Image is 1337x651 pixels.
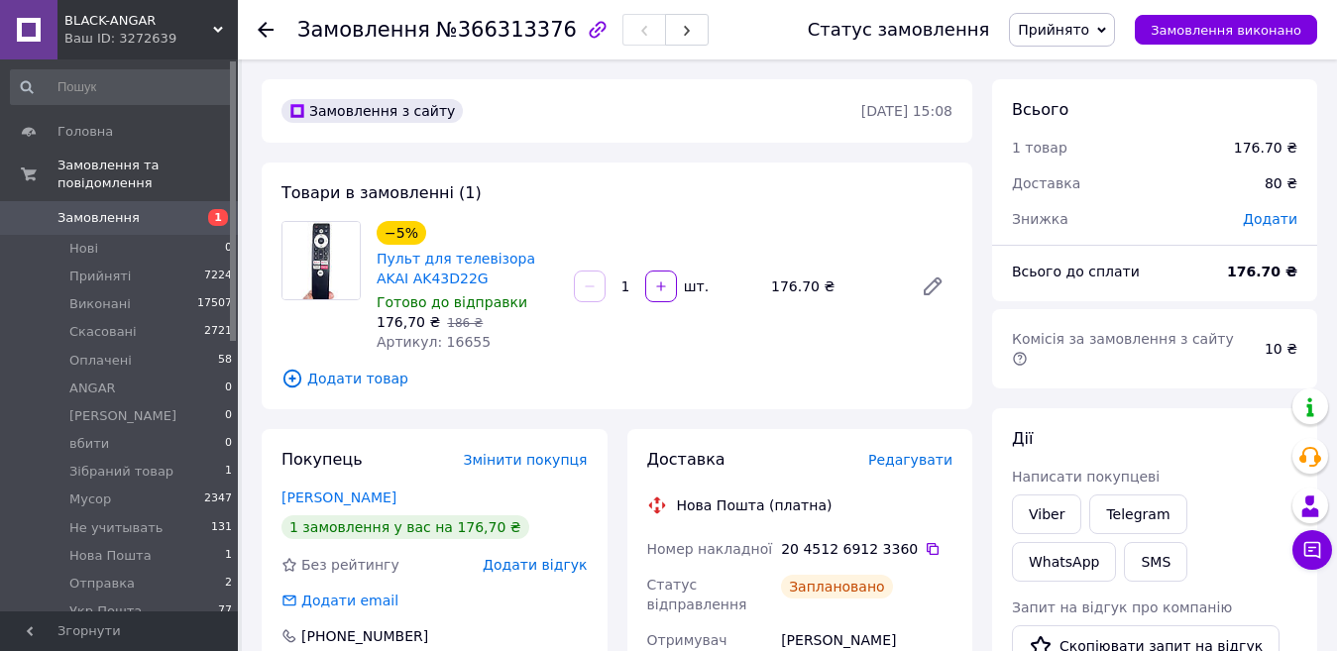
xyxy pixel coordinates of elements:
span: №366313376 [436,18,577,42]
a: [PERSON_NAME] [281,489,396,505]
span: Замовлення [297,18,430,42]
div: шт. [679,276,711,296]
span: Додати товар [281,368,952,389]
span: 0 [225,435,232,453]
span: BLACK-ANGAR [64,12,213,30]
span: Оплачені [69,352,132,370]
span: 1 [225,547,232,565]
span: Прийняті [69,268,131,285]
span: Мусор [69,490,111,508]
span: Виконані [69,295,131,313]
span: Номер накладної [647,541,773,557]
span: 176,70 ₴ [377,314,440,330]
a: WhatsApp [1012,542,1116,582]
span: Додати [1243,211,1297,227]
span: Покупець [281,450,363,469]
div: Замовлення з сайту [281,99,463,123]
span: 2721 [204,323,232,341]
span: 2 [225,575,232,593]
span: Всього [1012,100,1068,119]
div: Повернутися назад [258,20,274,40]
span: Отправка [69,575,135,593]
span: Не учитывать [69,519,163,537]
span: Доставка [647,450,725,469]
div: Нова Пошта (платна) [672,495,837,515]
span: Статус відправлення [647,577,747,612]
div: Додати email [279,591,400,610]
time: [DATE] 15:08 [861,103,952,119]
span: Змінити покупця [464,452,588,468]
a: Пульт для телевізора AKAI AK43D22G [377,251,535,286]
span: Замовлення [57,209,140,227]
div: −5% [377,221,426,245]
span: 17507 [197,295,232,313]
span: вбити [69,435,109,453]
a: Viber [1012,494,1081,534]
div: 20 4512 6912 3360 [781,539,952,559]
a: Telegram [1089,494,1186,534]
span: Нові [69,240,98,258]
span: Готово до відправки [377,294,527,310]
span: Написати покупцеві [1012,469,1160,485]
span: 1 товар [1012,140,1067,156]
span: Артикул: 16655 [377,334,491,350]
span: Доставка [1012,175,1080,191]
span: 131 [211,519,232,537]
span: Нова Пошта [69,547,152,565]
span: Запит на відгук про компанію [1012,599,1232,615]
img: Пульт для телевізора AKAI AK43D22G [282,222,360,299]
b: 176.70 ₴ [1227,264,1297,279]
div: Ваш ID: 3272639 [64,30,238,48]
span: Без рейтингу [301,557,399,573]
div: 10 ₴ [1253,327,1309,371]
span: Комісія за замовлення з сайту [1012,331,1238,367]
span: Укр Пошта [69,602,142,620]
span: 2347 [204,490,232,508]
span: Додати відгук [483,557,587,573]
div: 176.70 ₴ [1234,138,1297,158]
div: 176.70 ₴ [763,272,905,300]
span: Замовлення та повідомлення [57,157,238,192]
div: Статус замовлення [808,20,990,40]
span: ANGAR [69,380,116,397]
span: Товари в замовленні (1) [281,183,482,202]
span: Дії [1012,429,1033,448]
div: Додати email [299,591,400,610]
span: 0 [225,407,232,425]
span: Прийнято [1018,22,1089,38]
span: 0 [225,380,232,397]
div: 1 замовлення у вас на 176,70 ₴ [281,515,529,539]
span: Замовлення виконано [1151,23,1301,38]
button: Чат з покупцем [1292,530,1332,570]
span: Скасовані [69,323,137,341]
span: 58 [218,352,232,370]
div: 80 ₴ [1253,162,1309,205]
span: Редагувати [868,452,952,468]
button: Замовлення виконано [1135,15,1317,45]
span: [PERSON_NAME] [69,407,176,425]
span: 186 ₴ [447,316,483,330]
span: 1 [208,209,228,226]
span: 77 [218,602,232,620]
a: Редагувати [913,267,952,306]
input: Пошук [10,69,234,105]
span: 7224 [204,268,232,285]
div: [PHONE_NUMBER] [299,626,430,646]
span: Отримувач [647,632,727,648]
span: Головна [57,123,113,141]
span: Всього до сплати [1012,264,1140,279]
span: 0 [225,240,232,258]
span: 1 [225,463,232,481]
span: Зібраний товар [69,463,173,481]
div: Заплановано [781,575,893,598]
span: Знижка [1012,211,1068,227]
button: SMS [1124,542,1187,582]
